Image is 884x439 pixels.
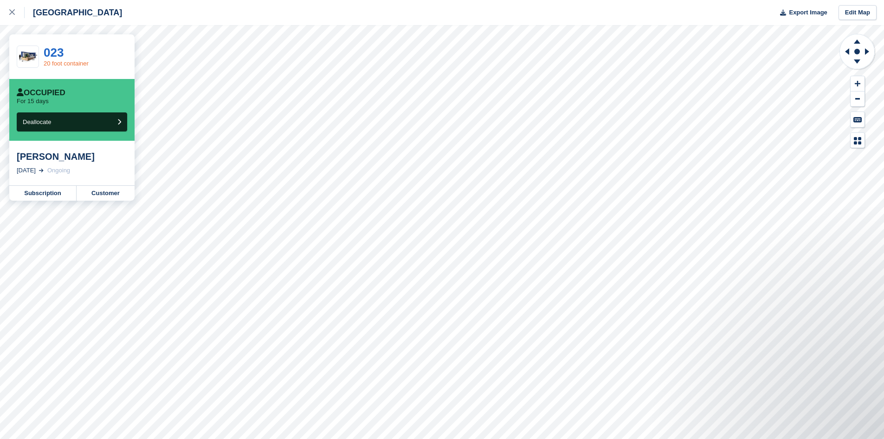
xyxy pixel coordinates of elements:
[17,98,49,105] p: For 15 days
[9,186,77,201] a: Subscription
[44,46,64,59] a: 023
[17,166,36,175] div: [DATE]
[851,112,865,127] button: Keyboard Shortcuts
[44,60,89,67] a: 20 foot container
[17,151,127,162] div: [PERSON_NAME]
[23,118,51,125] span: Deallocate
[77,186,135,201] a: Customer
[851,76,865,92] button: Zoom In
[47,166,70,175] div: Ongoing
[789,8,827,17] span: Export Image
[17,88,65,98] div: Occupied
[17,112,127,131] button: Deallocate
[851,92,865,107] button: Zoom Out
[839,5,877,20] a: Edit Map
[39,169,44,172] img: arrow-right-light-icn-cde0832a797a2874e46488d9cf13f60e5c3a73dbe684e267c42b8395dfbc2abf.svg
[17,49,39,65] img: 20-ft-container.jpg
[774,5,827,20] button: Export Image
[851,133,865,148] button: Map Legend
[25,7,122,18] div: [GEOGRAPHIC_DATA]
